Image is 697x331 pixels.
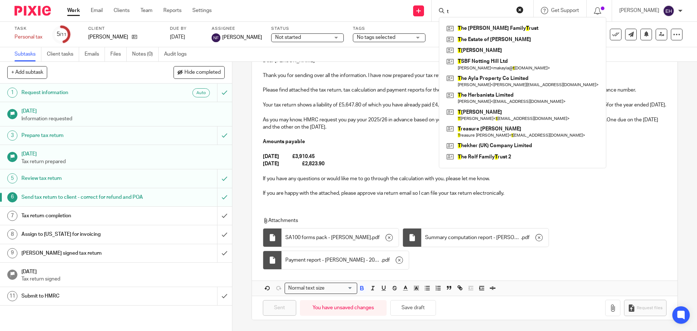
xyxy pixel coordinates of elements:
p: As you may know, HMRC request you pay your 2025/26 in advance based on your 2024/25 liability. Th... [263,116,666,131]
input: Search for option [327,284,353,292]
div: . [282,229,399,247]
a: Files [110,47,127,61]
h1: [DATE] [21,149,225,158]
button: Save draft [390,300,436,316]
span: pdf [372,234,380,241]
p: Thank you for sending over all the information. I have now prepared your tax return. [263,72,666,79]
div: Personal tax [15,33,44,41]
img: svg%3E [212,33,220,42]
div: 11 [7,291,17,301]
h1: Send tax return to client - correct for refund and POA [21,192,147,203]
h1: Assign to [US_STATE] for invoicing [21,229,147,240]
span: pdf [382,257,390,264]
p: Information requested [21,115,225,122]
div: You have unsaved changes [300,300,387,316]
a: Reports [163,7,182,14]
button: Hide completed [174,66,225,78]
h1: [DATE] [21,106,225,115]
p: [PERSON_NAME] [619,7,659,14]
a: Notes (0) [132,47,159,61]
p: [PERSON_NAME] [88,33,128,41]
h1: Request information [21,87,147,98]
label: Due by [170,26,203,32]
h1: [DATE] [21,266,225,275]
div: 3 [7,130,17,141]
span: Summary computation report - [PERSON_NAME] - 2025 [425,234,521,241]
a: Subtasks [15,47,41,61]
div: 8 [7,229,17,239]
p: Your tax return shows a liability of £5,647.80 of which you have already paid £4,561.25 with your... [263,101,666,109]
span: SA100 forms pack - [PERSON_NAME] [285,234,371,241]
div: 7 [7,211,17,221]
strong: Amounts payable [263,139,305,144]
div: 5 [7,173,17,183]
label: Assignee [212,26,262,32]
h1: Tax return completion [21,210,147,221]
p: Attachments [263,217,653,224]
p: Please find attached the tax return, tax calculation and payment reports for the year ended [DATE... [263,86,666,94]
label: Client [88,26,161,32]
div: Auto [192,88,210,97]
a: Work [67,7,80,14]
h1: Submit to HMRC [21,291,147,302]
a: Emails [85,47,105,61]
span: [DATE] [170,35,185,40]
div: . [421,229,549,247]
strong: [DATE] £3,910.45 [263,154,315,159]
div: 6 [7,192,17,202]
p: If you have any questions or would like me to go through the calculation with you, please let me ... [263,175,666,182]
img: svg%3E [663,5,674,17]
button: Request files [624,300,666,316]
span: Get Support [551,8,579,13]
a: Clients [114,7,130,14]
div: Search for option [285,283,357,294]
span: Not started [275,35,301,40]
img: Pixie [15,6,51,16]
h1: Prepare tax return [21,130,147,141]
div: 9 [7,248,17,258]
p: Tax return prepared [21,158,225,165]
a: Audit logs [164,47,192,61]
input: Sent [263,300,296,316]
div: 5 [57,30,66,39]
div: . [282,251,409,269]
span: No tags selected [357,35,395,40]
button: Clear [516,6,523,13]
label: Status [271,26,344,32]
span: pdf [522,234,530,241]
label: Tags [353,26,425,32]
label: Task [15,26,44,32]
a: Settings [192,7,212,14]
span: Hide completed [184,70,221,76]
span: [PERSON_NAME] [222,34,262,41]
a: Email [91,7,103,14]
span: Normal text size [286,284,326,292]
h1: [PERSON_NAME] signed tax return [21,248,147,259]
h1: Review tax return [21,173,147,184]
p: Tax return signed [21,275,225,283]
a: Team [140,7,152,14]
p: If you are happy with the attached, please approve via return email so I can file your tax return... [263,190,666,197]
input: Search [446,9,511,15]
div: 1 [7,88,17,98]
small: /11 [60,33,66,37]
button: + Add subtask [7,66,47,78]
a: Client tasks [47,47,79,61]
strong: [DATE] £2,823.90 [263,161,325,166]
span: Payment report - [PERSON_NAME] - 2025 (2) [285,257,381,264]
span: Request files [637,305,663,311]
